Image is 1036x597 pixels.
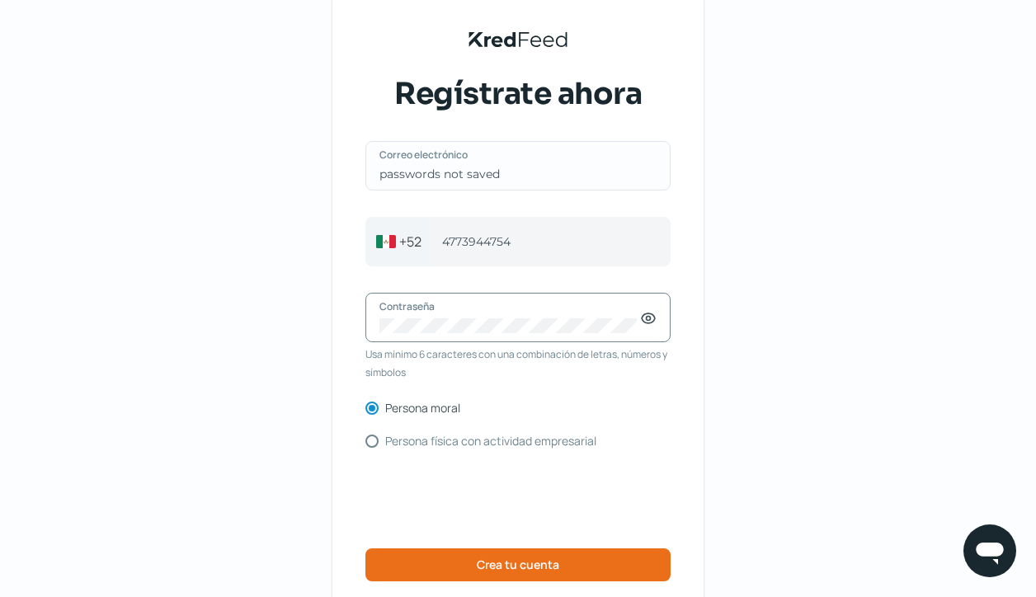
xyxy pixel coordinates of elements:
label: Contraseña [379,299,640,313]
label: Correo electrónico [379,148,640,162]
button: Crea tu cuenta [365,548,671,581]
span: Usa mínimo 6 caracteres con una combinación de letras, números y símbolos [365,346,671,381]
span: Crea tu cuenta [477,559,559,571]
img: chatIcon [973,534,1006,567]
span: Regístrate ahora [394,73,642,115]
label: Persona moral [385,402,460,414]
span: +52 [399,232,421,251]
label: Persona física con actividad empresarial [385,435,596,447]
iframe: reCAPTCHA [393,468,643,532]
